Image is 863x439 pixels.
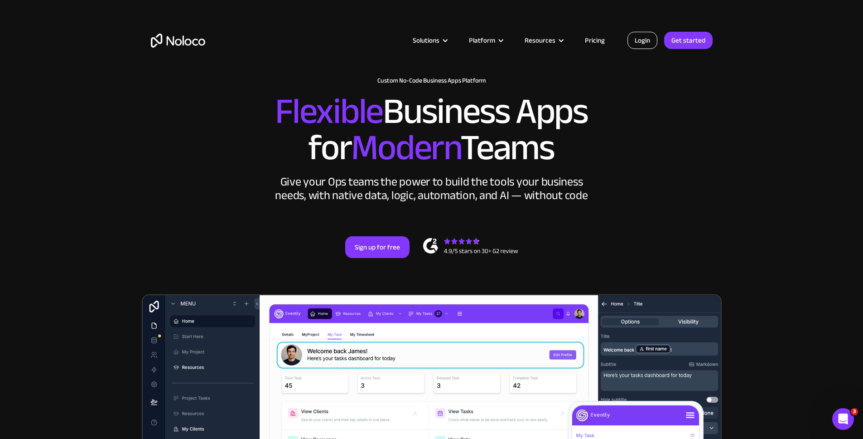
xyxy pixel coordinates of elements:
h2: Business Apps for Teams [151,93,713,166]
a: Sign up for free [345,236,410,258]
a: Pricing [574,34,616,46]
a: home [151,34,205,48]
div: Resources [513,34,574,46]
span: 3 [851,408,858,415]
a: Get started [664,32,713,49]
iframe: Intercom live chat [832,408,854,430]
div: Give your Ops teams the power to build the tools your business needs, with native data, logic, au... [273,175,590,202]
div: Platform [469,34,495,46]
div: Platform [458,34,513,46]
span: Flexible [275,78,383,145]
div: Solutions [413,34,439,46]
a: Login [627,32,657,49]
div: Solutions [401,34,458,46]
span: Modern [351,114,460,181]
div: Resources [525,34,555,46]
